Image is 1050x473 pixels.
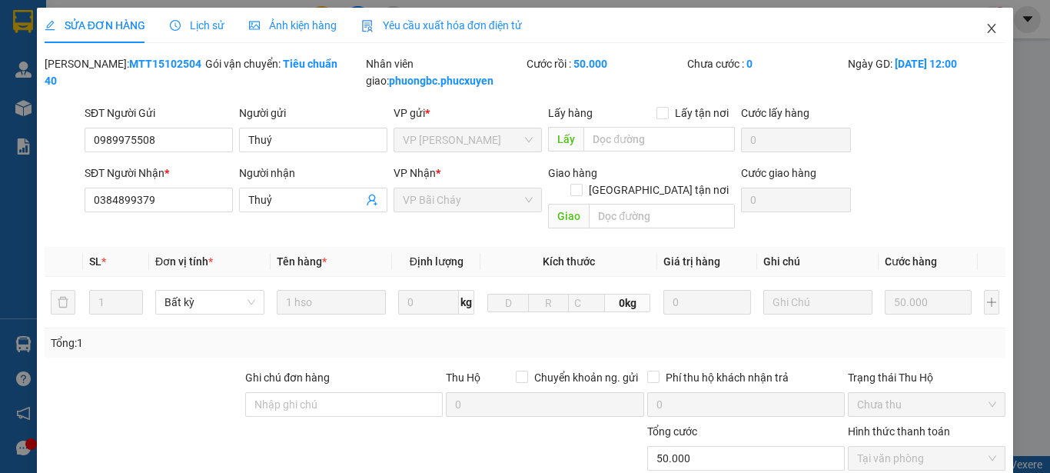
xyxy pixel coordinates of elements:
input: D [487,294,529,312]
input: Cước giao hàng [741,188,851,212]
span: VP Bãi Cháy [403,188,533,212]
span: VP Dương Đình Nghệ [403,128,533,152]
div: [PERSON_NAME]: [45,55,202,89]
span: SỬA ĐƠN HÀNG [45,19,145,32]
input: C [568,294,605,312]
span: Giao hàng [548,167,597,179]
input: Ghi Chú [763,290,872,315]
img: icon [361,20,374,32]
input: R [528,294,570,312]
span: Tổng cước [647,425,697,438]
div: Trạng thái Thu Hộ [848,369,1005,386]
div: Gói vận chuyển: [205,55,363,72]
span: Yêu cầu xuất hóa đơn điện tử [361,19,522,32]
span: Lấy tận nơi [669,105,735,122]
b: 0 [746,58,753,70]
span: Tên hàng [277,255,327,268]
span: user-add [366,194,378,206]
input: Dọc đường [583,127,735,152]
input: Dọc đường [589,204,735,228]
label: Cước lấy hàng [741,107,809,119]
div: Cước rồi : [527,55,684,72]
span: close [985,22,998,35]
span: Chuyển khoản ng. gửi [528,369,644,386]
span: Phí thu hộ khách nhận trả [660,369,795,386]
input: 0 [663,290,750,315]
span: Giá trị hàng [663,255,720,268]
span: Lấy hàng [548,107,593,119]
span: Kích thước [543,255,595,268]
span: Thu Hộ [446,371,480,384]
span: picture [249,20,260,31]
button: plus [984,290,999,315]
span: Đơn vị tính [155,255,213,268]
div: SĐT Người Gửi [85,105,233,122]
label: Hình thức thanh toán [848,425,950,438]
span: Ảnh kiện hàng [249,19,337,32]
span: clock-circle [170,20,181,31]
span: Lịch sử [170,19,224,32]
span: Lấy [548,127,583,152]
span: 0kg [605,294,650,312]
button: Close [970,8,1013,51]
span: Tại văn phòng [857,447,996,470]
b: [DATE] 12:00 [895,58,957,70]
div: Người gửi [239,105,387,122]
span: Chưa thu [857,393,996,416]
span: Bất kỳ [164,291,255,314]
input: VD: Bàn, Ghế [277,290,386,315]
label: Cước giao hàng [741,167,816,179]
button: delete [51,290,75,315]
b: Tiêu chuẩn [283,58,337,70]
b: 50.000 [573,58,607,70]
div: Người nhận [239,165,387,182]
div: Ngày GD: [848,55,1005,72]
span: [GEOGRAPHIC_DATA] tận nơi [583,182,735,198]
div: SĐT Người Nhận [85,165,233,182]
span: SL [89,255,101,268]
span: edit [45,20,55,31]
input: Ghi chú đơn hàng [245,392,443,417]
div: Nhân viên giao: [366,55,523,89]
span: Cước hàng [885,255,937,268]
label: Ghi chú đơn hàng [245,371,330,384]
div: VP gửi [394,105,542,122]
span: kg [459,290,474,315]
th: Ghi chú [757,247,879,277]
div: Chưa cước : [687,55,845,72]
div: Tổng: 1 [51,335,407,351]
span: Giao [548,204,589,228]
input: 0 [885,290,972,315]
span: Định lượng [410,255,464,268]
span: VP Nhận [394,167,436,179]
input: Cước lấy hàng [741,128,851,152]
b: phuongbc.phucxuyen [389,75,493,87]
